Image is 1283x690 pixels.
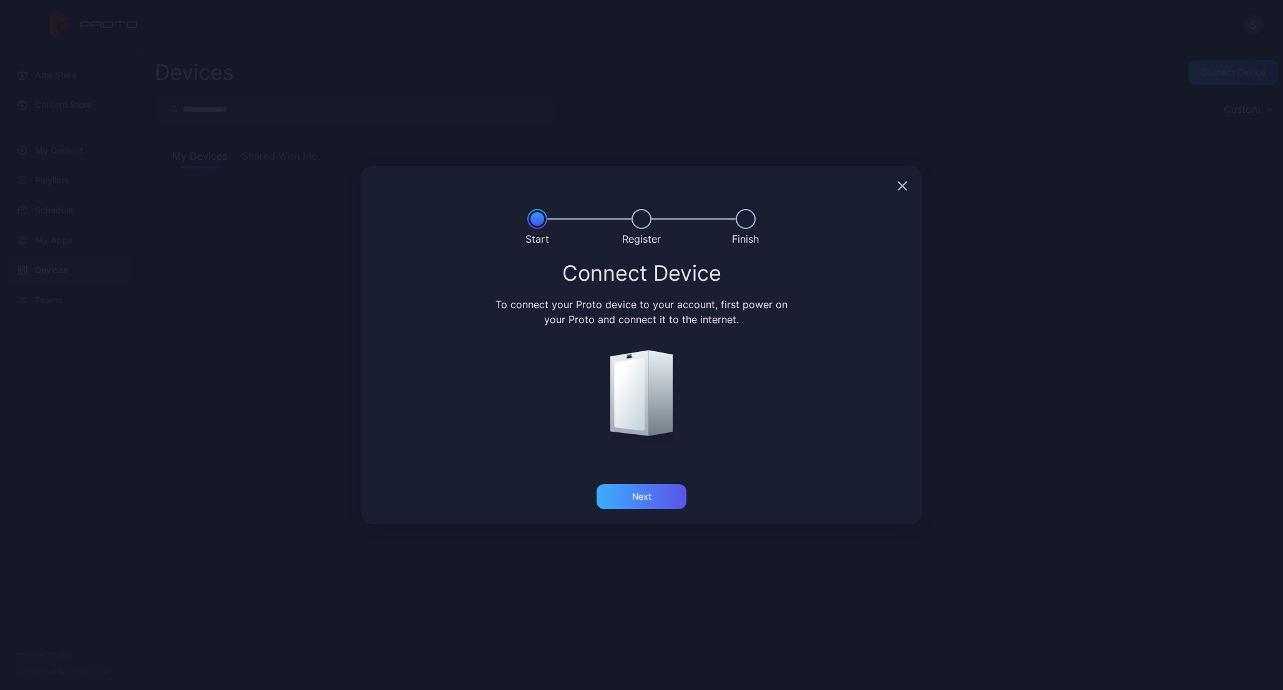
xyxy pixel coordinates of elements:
div: To connect your Proto device to your account, first power on your Proto and connect it to the int... [494,297,790,327]
button: Next [597,484,686,509]
div: Start [525,231,549,246]
div: Connect Device [376,262,907,284]
div: Finish [732,231,759,246]
div: Register [622,231,661,246]
div: Next [632,492,651,502]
